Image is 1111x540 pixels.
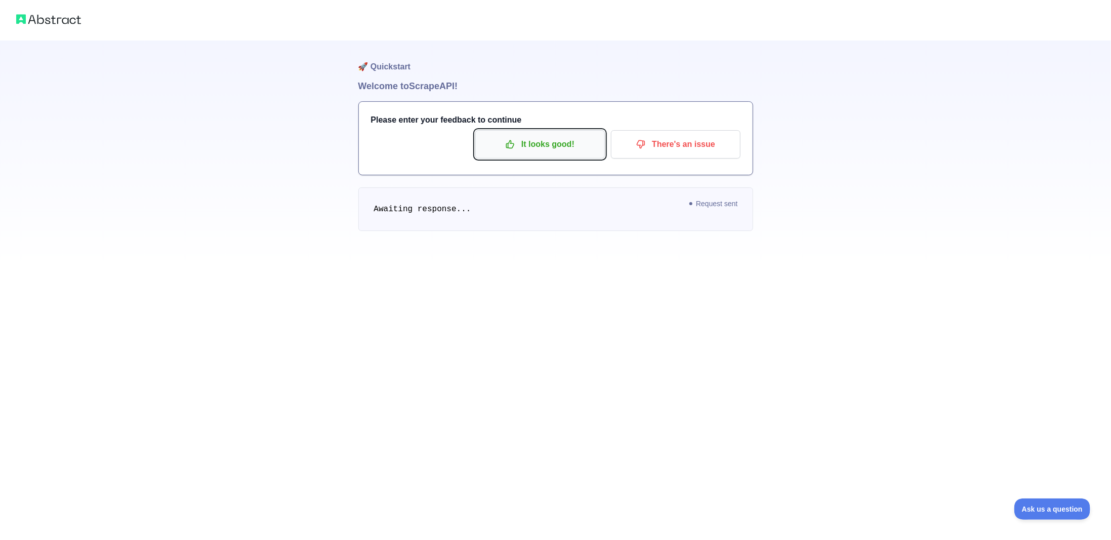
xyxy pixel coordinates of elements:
p: There's an issue [619,136,733,153]
img: Abstract logo [16,12,81,26]
button: It looks good! [475,130,605,159]
button: There's an issue [611,130,740,159]
h3: Please enter your feedback to continue [371,114,740,126]
h1: Welcome to Scrape API! [358,79,753,93]
h1: 🚀 Quickstart [358,41,753,79]
span: Awaiting response... [374,205,471,214]
p: It looks good! [483,136,597,153]
iframe: Toggle Customer Support [1014,498,1091,520]
span: Request sent [685,198,743,210]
